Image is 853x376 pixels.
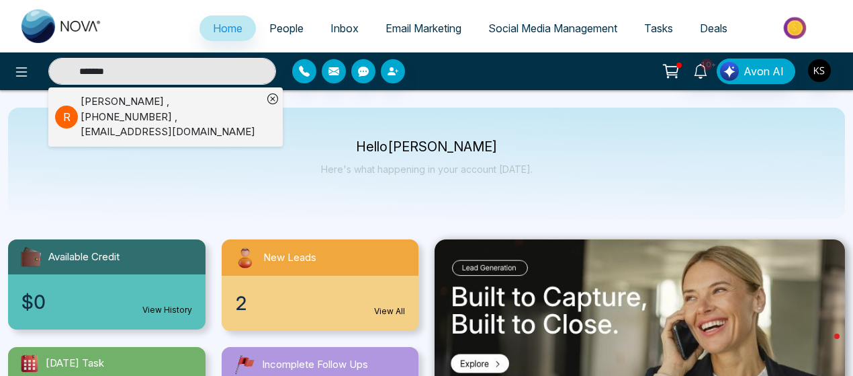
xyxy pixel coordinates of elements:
[46,356,104,371] span: [DATE] Task
[317,15,372,41] a: Inbox
[48,250,120,265] span: Available Credit
[142,304,192,316] a: View History
[684,59,717,82] a: 10+
[321,141,533,153] p: Hello [PERSON_NAME]
[321,163,533,175] p: Here's what happening in your account [DATE].
[19,352,40,374] img: todayTask.svg
[262,357,368,373] span: Incomplete Follow Ups
[263,250,316,266] span: New Leads
[372,15,475,41] a: Email Marketing
[644,22,673,35] span: Tasks
[19,245,43,269] img: availableCredit.svg
[330,22,359,35] span: Inbox
[686,15,741,41] a: Deals
[55,106,78,128] p: R
[808,59,831,82] img: User Avatar
[748,13,845,43] img: Market-place.gif
[81,94,263,140] div: [PERSON_NAME] , [PHONE_NUMBER] , [EMAIL_ADDRESS][DOMAIN_NAME]
[235,289,247,317] span: 2
[475,15,631,41] a: Social Media Management
[631,15,686,41] a: Tasks
[374,305,405,317] a: View All
[488,22,617,35] span: Social Media Management
[213,22,242,35] span: Home
[720,62,739,81] img: Lead Flow
[700,22,727,35] span: Deals
[744,63,784,79] span: Avon AI
[199,15,256,41] a: Home
[807,330,840,363] iframe: Intercom live chat
[717,59,795,84] button: Avon AI
[701,59,713,71] span: 10+
[232,245,258,270] img: newLeads.svg
[256,15,317,41] a: People
[21,288,46,316] span: $0
[21,9,102,43] img: Nova CRM Logo
[269,22,304,35] span: People
[386,22,461,35] span: Email Marketing
[214,239,427,331] a: New Leads2View All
